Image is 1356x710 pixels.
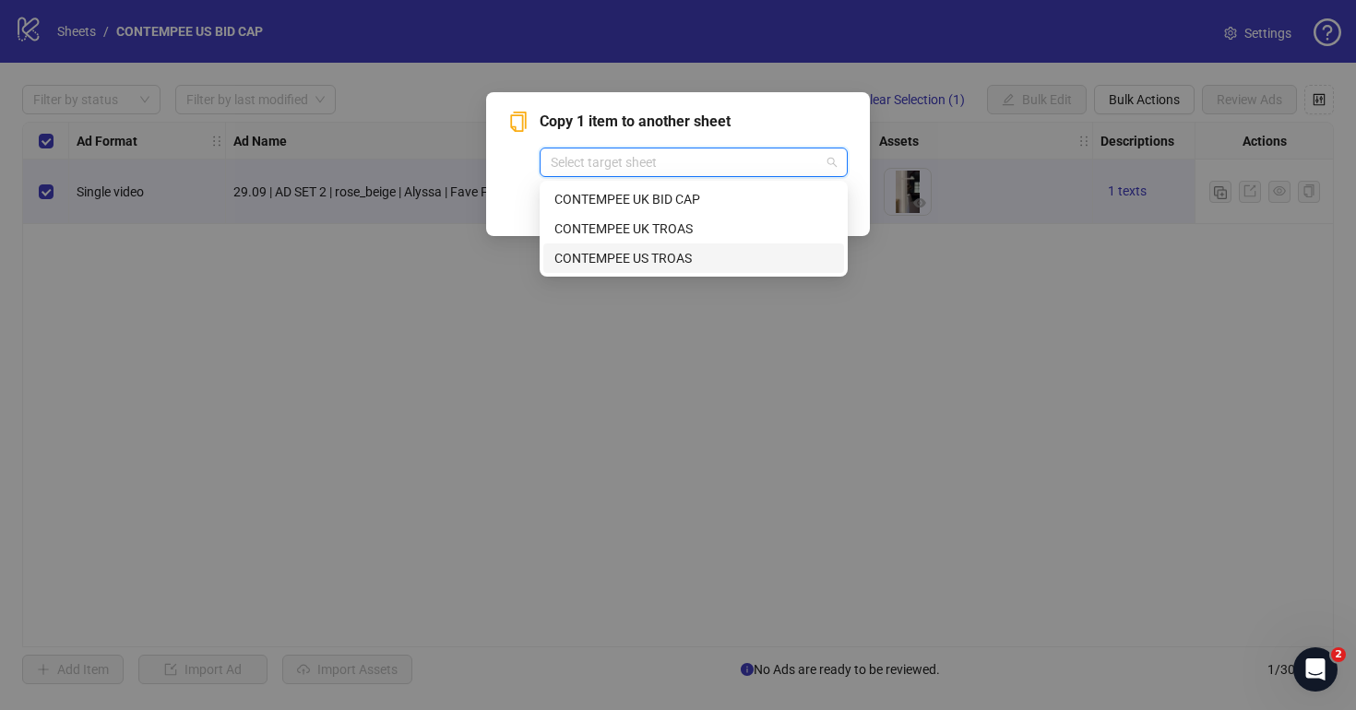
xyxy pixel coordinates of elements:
span: Copy 1 item to another sheet [540,111,848,133]
iframe: Intercom live chat [1293,647,1338,692]
div: CONTEMPEE UK TROAS [554,219,833,239]
span: 2 [1331,647,1346,662]
div: CONTEMPEE UK BID CAP [543,184,844,214]
div: CONTEMPEE UK TROAS [543,214,844,243]
div: CONTEMPEE US TROAS [554,248,833,268]
span: copy [508,112,529,132]
div: CONTEMPEE US TROAS [543,243,844,273]
div: CONTEMPEE UK BID CAP [554,189,833,209]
